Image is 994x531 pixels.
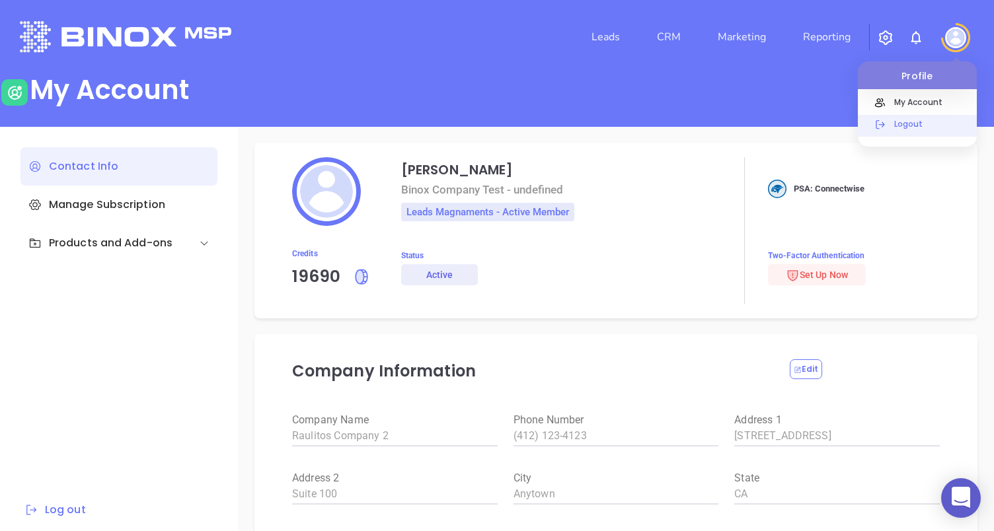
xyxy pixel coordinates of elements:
a: My Account [858,93,977,115]
a: Marketing [712,24,771,50]
p: Profile [858,61,977,83]
img: profile [292,157,361,226]
p: My Account [888,95,977,109]
div: Binox Company Test - undefined [401,183,563,196]
img: user [945,27,966,48]
input: weight [734,425,940,446]
div: Manage Subscription [20,186,217,224]
a: Reporting [798,24,856,50]
img: logo [20,21,231,52]
button: Edit [790,359,822,379]
div: Contact Info [20,147,217,186]
p: Company Information [292,359,774,383]
div: Products and Add-ons [28,235,172,251]
input: weight [292,425,498,446]
div: [PERSON_NAME] [401,163,513,176]
label: Company Name [292,415,498,425]
div: 19690 [292,264,341,289]
button: Log out [20,501,90,518]
label: City [514,473,719,483]
span: Set Up Now [786,269,848,280]
div: Leads Magnaments - Active Member [401,203,574,221]
p: Logout [888,117,977,131]
input: weight [514,425,719,446]
div: My Account [30,74,189,106]
div: Active [426,264,453,285]
div: Products and Add-ons [20,224,217,262]
a: CRM [652,24,686,50]
img: iconNotification [908,30,924,46]
input: weight [514,483,719,505]
img: crm [768,180,786,198]
a: Leads [586,24,625,50]
span: Status [401,250,744,262]
label: State [734,473,940,483]
label: Phone Number [514,415,719,425]
img: user [1,79,28,106]
label: Address 1 [734,415,940,425]
span: Credits [292,246,378,262]
input: weight [734,483,940,505]
div: PSA: Connectwise [768,180,864,198]
img: iconSetting [878,30,894,46]
label: Address 2 [292,473,498,483]
input: weight [292,483,498,505]
span: Two-Factor Authentication [768,250,940,262]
